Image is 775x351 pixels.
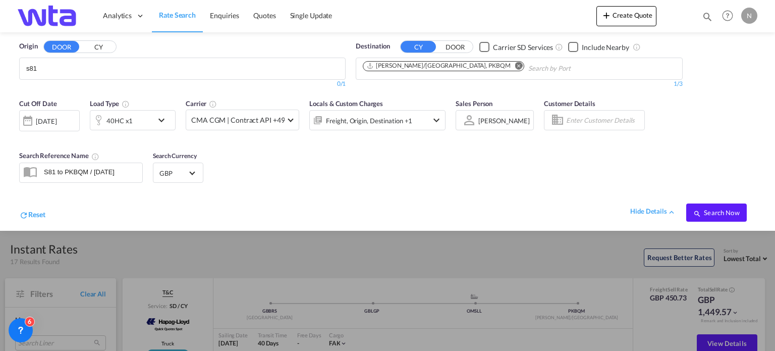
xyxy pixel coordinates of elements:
[528,61,624,77] input: Search by Port
[477,113,531,128] md-select: Sales Person: Nick Barratt
[81,41,116,53] button: CY
[686,204,747,222] button: icon-magnifySearch Now
[158,166,198,180] md-select: Select Currency: £ GBPUnited Kingdom Pound
[456,99,492,108] span: Sales Person
[630,207,676,217] div: hide detailsicon-chevron-up
[582,42,629,53] div: Include Nearby
[544,99,595,108] span: Customer Details
[19,110,80,131] div: [DATE]
[209,100,217,108] md-icon: The selected Trucker/Carrierwill be displayed in the rate results If the rates are from another f...
[210,11,239,20] span: Enquiries
[19,99,57,108] span: Cut Off Date
[39,164,142,179] input: Search Reference Name
[28,210,45,219] span: Reset
[36,117,57,126] div: [DATE]
[186,99,217,108] span: Carrier
[106,114,133,128] div: 40HC x1
[702,11,713,26] div: icon-magnify
[44,41,79,53] button: DOOR
[19,80,346,88] div: 0/1
[361,58,628,77] md-chips-wrap: Chips container. Use arrow keys to select chips.
[702,11,713,22] md-icon: icon-magnify
[741,8,757,24] div: N
[91,153,99,161] md-icon: Your search will be saved by the below given name
[509,62,524,72] button: Remove
[430,114,442,126] md-icon: icon-chevron-down
[309,110,446,130] div: Freight Origin Destination Factory Stuffingicon-chevron-down
[719,7,736,24] span: Help
[566,113,641,128] input: Enter Customer Details
[667,208,676,217] md-icon: icon-chevron-up
[19,41,37,52] span: Origin
[19,152,99,160] span: Search Reference Name
[90,110,176,130] div: 40HC x1icon-chevron-down
[693,210,701,218] md-icon: icon-magnify
[309,99,383,108] span: Locals & Custom Charges
[191,115,285,125] span: CMA CGM | Contract API +49
[478,117,530,125] div: [PERSON_NAME]
[26,61,122,77] input: Chips input.
[122,100,130,108] md-icon: icon-information-outline
[366,62,510,70] div: Muhammad Bin Qasim/Karachi, PKBQM
[19,210,45,222] div: icon-refreshReset
[479,41,553,52] md-checkbox: Checkbox No Ink
[555,43,563,51] md-icon: Unchecked: Search for CY (Container Yard) services for all selected carriers.Checked : Search for...
[437,41,473,53] button: DOOR
[19,130,27,144] md-datepicker: Select
[155,114,173,126] md-icon: icon-chevron-down
[633,43,641,51] md-icon: Unchecked: Ignores neighbouring ports when fetching rates.Checked : Includes neighbouring ports w...
[15,5,83,27] img: bf843820205c11f09835497521dffd49.png
[356,41,390,52] span: Destination
[159,169,188,178] span: GBP
[19,211,28,220] md-icon: icon-refresh
[366,62,512,70] div: Press delete to remove this chip.
[90,99,130,108] span: Load Type
[401,41,436,53] button: CY
[25,58,126,77] md-chips-wrap: Chips container with autocompletion. Enter the text area, type text to search, and then use the u...
[596,6,656,26] button: icon-plus 400-fgCreate Quote
[103,11,132,21] span: Analytics
[568,41,629,52] md-checkbox: Checkbox No Ink
[719,7,741,25] div: Help
[290,11,333,20] span: Single Update
[493,42,553,53] div: Carrier SD Services
[153,152,197,160] span: Search Currency
[159,11,196,19] span: Rate Search
[356,80,682,88] div: 1/3
[693,209,739,217] span: icon-magnifySearch Now
[326,114,412,128] div: Freight Origin Destination Factory Stuffing
[600,9,613,21] md-icon: icon-plus 400-fg
[253,11,275,20] span: Quotes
